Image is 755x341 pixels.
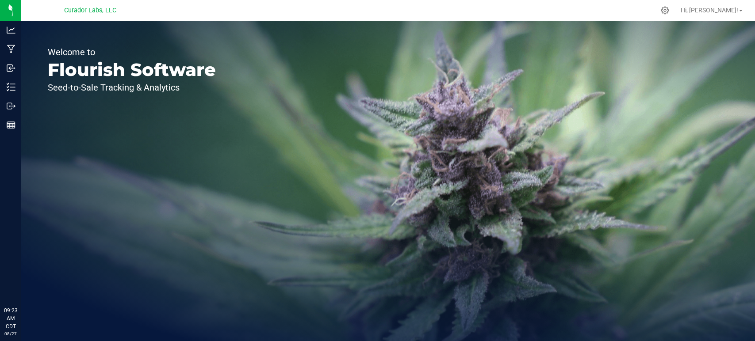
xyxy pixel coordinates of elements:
[48,48,216,57] p: Welcome to
[7,26,15,34] inline-svg: Analytics
[64,7,116,14] span: Curador Labs, LLC
[7,45,15,53] inline-svg: Manufacturing
[4,330,17,337] p: 08/27
[48,83,216,92] p: Seed-to-Sale Tracking & Analytics
[48,61,216,79] p: Flourish Software
[659,6,671,15] div: Manage settings
[4,307,17,330] p: 09:23 AM CDT
[7,121,15,129] inline-svg: Reports
[7,102,15,110] inline-svg: Outbound
[681,7,738,14] span: Hi, [PERSON_NAME]!
[7,64,15,72] inline-svg: Inbound
[7,83,15,91] inline-svg: Inventory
